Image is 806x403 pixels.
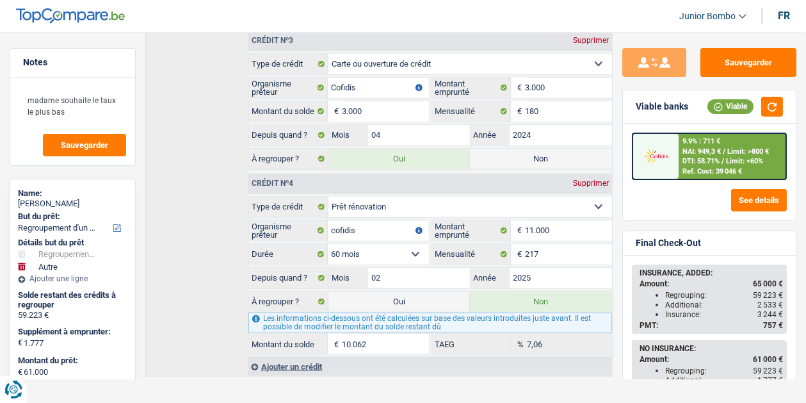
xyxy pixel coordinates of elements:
span: Limit: >800 € [727,147,769,156]
div: Additional: [665,376,783,385]
label: But du prêt: [18,211,125,222]
label: Année [470,125,510,145]
div: Supprimer [570,179,612,187]
span: € [328,101,342,122]
label: Mois [328,125,368,145]
span: 65 000 € [753,279,783,288]
label: Non [470,149,611,169]
span: Junior Bombo [679,11,736,22]
span: € [18,367,22,377]
label: Depuis quand ? [248,268,328,288]
span: € [511,220,525,241]
span: Limit: <60% [726,157,763,165]
label: Oui [328,149,470,169]
span: 1 777 € [757,376,783,385]
label: Non [470,292,611,312]
div: Ajouter une ligne [18,274,127,283]
span: € [511,244,525,265]
img: Cofidis [636,147,675,167]
span: Sauvegarder [61,141,108,149]
div: Regrouping: [665,366,783,375]
span: 59 223 € [753,366,783,375]
button: Sauvegarder [700,48,796,77]
span: € [511,101,525,122]
div: Crédit nº4 [248,179,296,187]
div: PMT: [640,321,783,330]
span: DTI: 58.71% [682,157,720,165]
span: / [721,157,724,165]
label: À regrouper ? [248,149,328,169]
span: 59 223 € [753,291,783,300]
label: Supplément à emprunter: [18,327,125,337]
label: Type de crédit [248,54,328,74]
div: Insurance: [665,310,783,319]
span: 3 244 € [757,310,783,319]
div: Name: [18,188,127,199]
label: Oui [328,292,470,312]
label: Durée [248,244,328,265]
span: NAI: 949,3 € [682,147,721,156]
span: € [18,338,22,348]
div: Additional: [665,300,783,309]
label: Année [470,268,510,288]
div: Regrouping: [665,291,783,300]
div: Viable banks [636,101,688,112]
label: Mensualité [432,244,512,265]
div: NO INSURANCE: [640,344,783,353]
label: Depuis quand ? [248,125,328,145]
input: MM [368,125,470,145]
label: TAEG [432,334,512,354]
label: Montant du solde [248,101,328,122]
span: % [511,334,527,354]
div: Supprimer [570,37,612,44]
label: Montant du solde [248,334,328,354]
button: See details [731,189,787,211]
div: [PERSON_NAME] [18,199,127,209]
span: € [328,334,342,354]
label: Montant emprunté [432,78,512,98]
label: Organisme prêteur [248,220,328,241]
div: 9.9% | 711 € [682,137,720,145]
span: 2 533 € [757,300,783,309]
div: Détails but du prêt [18,238,127,248]
label: Mensualité [432,101,512,122]
div: Amount: [640,279,783,288]
input: AAAA [510,268,611,288]
label: À regrouper ? [248,292,328,312]
span: 757 € [763,321,783,330]
div: Crédit nº3 [248,37,296,44]
span: 61 000 € [753,355,783,364]
h5: Notes [23,57,122,68]
div: Ref. Cost: 39 046 € [682,167,742,176]
div: Viable [707,99,754,113]
label: Organisme prêteur [248,78,328,98]
span: / [723,147,725,156]
a: Junior Bombo [669,6,746,27]
label: Mois [328,268,368,288]
div: Solde restant des crédits à regrouper [18,290,127,310]
div: fr [778,10,790,22]
div: INSURANCE, ADDED: [640,268,783,277]
label: Type de crédit [248,197,328,217]
div: 59.223 € [18,310,127,320]
button: Sauvegarder [43,134,126,156]
div: Amount: [640,355,783,364]
label: Montant du prêt: [18,356,125,366]
input: AAAA [510,125,611,145]
div: Ajouter un crédit [248,357,612,376]
input: MM [368,268,470,288]
div: Les informations ci-dessous ont été calculées sur base des valeurs introduites juste avant. Il es... [248,313,612,333]
span: € [511,78,525,98]
img: TopCompare Logo [16,8,125,24]
label: Montant emprunté [432,220,512,241]
div: Final Check-Out [636,238,701,249]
